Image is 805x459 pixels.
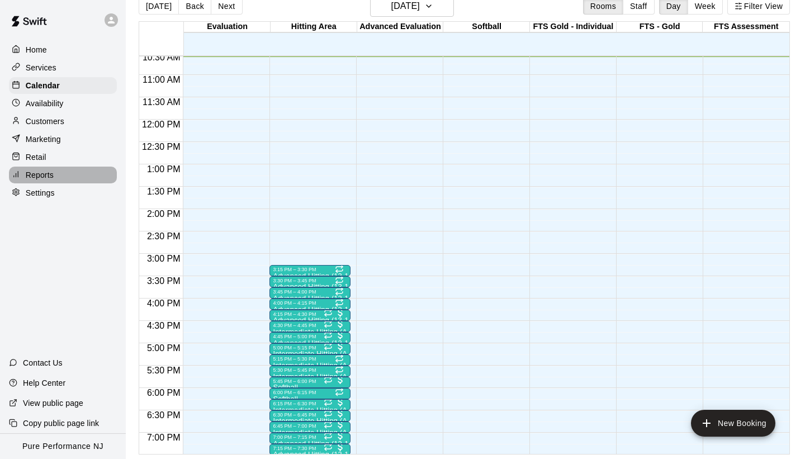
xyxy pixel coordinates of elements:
div: 6:30 PM – 6:45 PM: Intermediate Hitting (Ages 9-15) [269,410,351,422]
span: Recurring event [324,375,333,384]
div: Softball [443,22,530,32]
span: Recurring event [335,287,344,296]
span: All customers have paid [335,329,346,340]
p: Pure Performance NJ [22,441,103,452]
span: Recurring event [324,319,333,328]
div: 3:15 PM – 3:30 PM [273,267,347,272]
span: Recurring event [324,409,333,418]
div: 6:30 PM – 6:45 PM [273,412,347,418]
span: 4:00 PM [144,299,183,308]
p: Retail [26,152,46,163]
span: Recurring event [324,420,333,429]
div: 3:15 PM – 3:30 PM: Advanced Hitting (13-18) [269,265,351,276]
div: 3:30 PM – 3:45 PM: Advanced Hitting (13-18) [269,276,351,287]
div: 6:15 PM – 6:30 PM [273,401,347,406]
div: 6:00 PM – 6:15 PM [273,390,347,395]
span: Recurring event [324,431,333,440]
span: 7:00 PM [144,433,183,442]
div: 5:15 PM – 5:30 PM: Intermediate Hitting (Ages 9-15) [269,354,351,366]
p: Help Center [23,377,65,389]
div: 4:45 PM – 5:00 PM [273,334,347,339]
span: Recurring event [324,342,333,351]
span: All customers have paid [335,419,346,430]
span: 5:30 PM [144,366,183,375]
span: Recurring event [335,387,344,396]
span: Recurring event [335,276,344,285]
div: 5:30 PM – 5:45 PM [273,367,347,373]
div: 6:45 PM – 7:00 PM [273,423,347,429]
span: All customers have paid [335,441,346,452]
div: 5:00 PM – 5:15 PM: Intermediate Hitting (Ages 9-15) [269,343,351,354]
p: Services [26,62,56,73]
p: Home [26,44,47,55]
span: Recurring event [324,308,333,317]
button: add [691,410,775,437]
div: 4:30 PM – 4:45 PM: Intermediate Hitting (Ages 9-12) [269,321,351,332]
span: All customers have paid [335,307,346,318]
div: 6:00 PM – 6:15 PM: Softball [269,388,351,399]
div: 5:45 PM – 6:00 PM [273,378,347,384]
span: 4:30 PM [144,321,183,330]
span: 3:30 PM [144,276,183,286]
div: 3:45 PM – 4:00 PM: Advanced Hitting (13-18) [269,287,351,299]
p: Reports [26,169,54,181]
span: 12:30 PM [139,142,183,152]
p: Availability [26,98,64,109]
div: 4:15 PM – 4:30 PM: Advanced Hitting (13-18) [269,310,351,321]
a: Retail [9,149,117,165]
span: Recurring event [335,354,344,363]
span: 11:30 AM [140,97,183,107]
span: 2:00 PM [144,209,183,219]
div: 4:30 PM – 4:45 PM [273,323,347,328]
span: All customers have paid [335,396,346,408]
a: Home [9,41,117,58]
span: All customers have paid [335,374,346,385]
span: All customers have paid [335,318,346,329]
a: Customers [9,113,117,130]
div: 7:15 PM – 7:30 PM [273,446,347,451]
p: Marketing [26,134,61,145]
span: 12:00 PM [139,120,183,129]
a: Calendar [9,77,117,94]
span: 1:30 PM [144,187,183,196]
span: 11:00 AM [140,75,183,84]
div: 7:15 PM – 7:30 PM: Advanced Hitting (13-18) [269,444,351,455]
span: 6:30 PM [144,410,183,420]
a: Marketing [9,131,117,148]
div: 5:00 PM – 5:15 PM [273,345,347,351]
p: Copy public page link [23,418,99,429]
div: 3:30 PM – 3:45 PM [273,278,347,283]
p: Settings [26,187,55,198]
span: Recurring event [335,298,344,307]
div: 6:45 PM – 7:00 PM: Intermediate Hitting (Ages 9-15) [269,422,351,433]
span: 2:30 PM [144,231,183,241]
div: Advanced Evaluation [357,22,444,32]
div: 4:00 PM – 4:15 PM [273,300,347,306]
span: All customers have paid [335,340,346,352]
span: All customers have paid [335,408,346,419]
a: Availability [9,95,117,112]
span: 10:30 AM [140,53,183,62]
div: FTS Gold - Individual [530,22,617,32]
a: Reports [9,167,117,183]
div: FTS - Gold [617,22,703,32]
div: 6:15 PM – 6:30 PM: Intermediate Hitting (Ages 9-15) [269,399,351,410]
a: Services [9,59,117,76]
p: View public page [23,398,83,409]
div: 3:45 PM – 4:00 PM [273,289,347,295]
span: 3:00 PM [144,254,183,263]
div: 5:45 PM – 6:00 PM: Softball [269,377,351,388]
span: Recurring event [335,264,344,273]
a: Settings [9,184,117,201]
span: 6:00 PM [144,388,183,398]
div: 4:00 PM – 4:15 PM: Advanced Hitting (13-18) [269,299,351,310]
span: 1:00 PM [144,164,183,174]
span: All customers have paid [335,430,346,441]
